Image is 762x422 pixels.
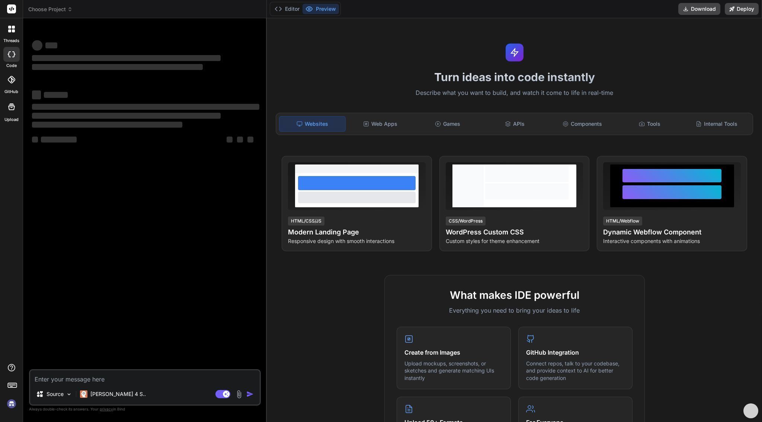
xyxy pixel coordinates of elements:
span: ‌ [227,137,233,143]
img: Pick Models [66,391,72,397]
h4: Create from Images [404,348,503,357]
span: ‌ [32,64,203,70]
h2: What makes IDE powerful [397,287,633,303]
div: Web Apps [347,116,413,132]
p: Interactive components with animations [603,237,741,245]
button: Preview [302,4,339,14]
div: Websites [279,116,346,132]
img: attachment [235,390,243,399]
img: icon [246,390,254,398]
div: HTML/CSS/JS [288,217,324,226]
span: ‌ [44,92,68,98]
label: Upload [4,116,19,123]
img: signin [5,397,18,410]
label: GitHub [4,89,18,95]
p: [PERSON_NAME] 4 S.. [90,390,146,398]
div: APIs [482,116,548,132]
h4: Modern Landing Page [288,227,426,237]
span: privacy [100,407,113,411]
span: ‌ [41,137,77,143]
p: Source [47,390,64,398]
img: Claude 4 Sonnet [80,390,87,398]
h4: Dynamic Webflow Component [603,227,741,237]
h4: GitHub Integration [526,348,625,357]
div: HTML/Webflow [603,217,642,226]
label: code [6,63,17,69]
span: ‌ [32,104,259,110]
div: Components [549,116,615,132]
p: Everything you need to bring your ideas to life [397,306,633,315]
span: ‌ [32,90,41,99]
span: ‌ [32,113,221,119]
p: Custom styles for theme enhancement [446,237,583,245]
span: ‌ [45,42,57,48]
p: Upload mockups, screenshots, or sketches and generate matching UIs instantly [404,360,503,382]
p: Connect repos, talk to your codebase, and provide context to AI for better code generation [526,360,625,382]
div: CSS/WordPress [446,217,486,226]
h1: Turn ideas into code instantly [271,70,758,84]
button: Deploy [725,3,759,15]
p: Always double-check its answers. Your in Bind [29,406,261,413]
div: Tools [617,116,682,132]
div: Internal Tools [684,116,750,132]
span: ‌ [32,137,38,143]
label: threads [3,38,19,44]
button: Download [678,3,720,15]
span: ‌ [247,137,253,143]
span: ‌ [32,40,42,51]
span: ‌ [237,137,243,143]
p: Responsive design with smooth interactions [288,237,426,245]
button: Editor [272,4,302,14]
span: Choose Project [28,6,73,13]
span: ‌ [32,122,182,128]
div: Games [414,116,480,132]
h4: WordPress Custom CSS [446,227,583,237]
span: ‌ [32,55,221,61]
p: Describe what you want to build, and watch it come to life in real-time [271,88,758,98]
